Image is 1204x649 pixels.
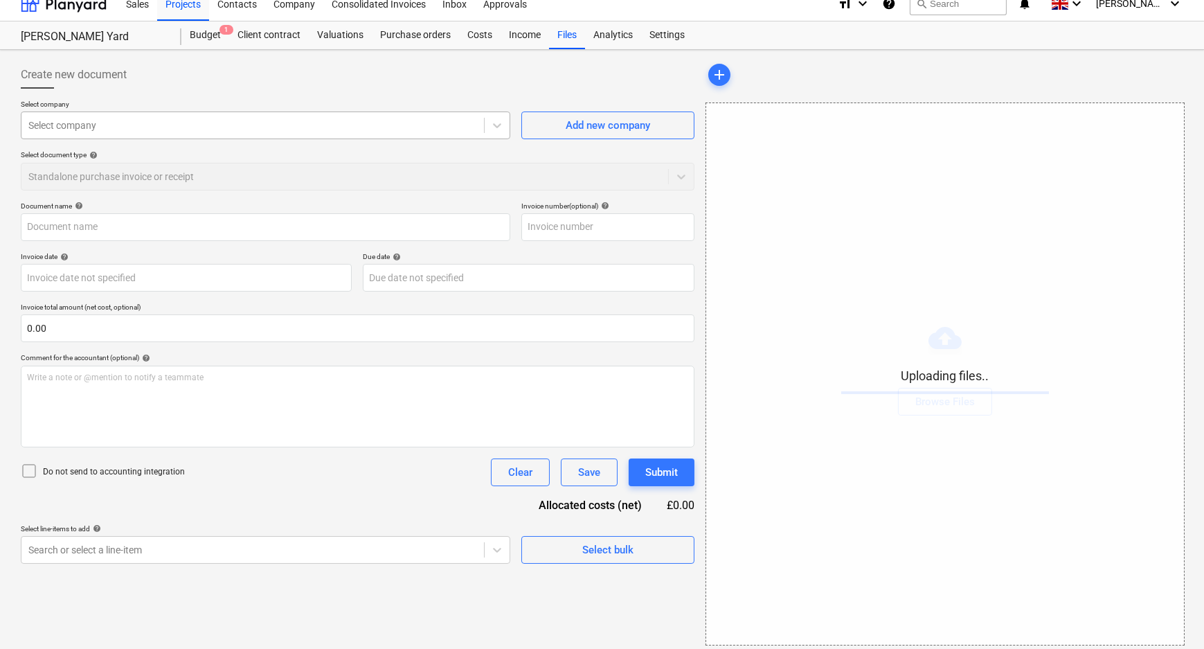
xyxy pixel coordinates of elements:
[309,21,372,49] a: Valuations
[363,252,694,261] div: Due date
[21,303,694,314] p: Invoice total amount (net cost, optional)
[521,213,694,241] input: Invoice number
[21,30,165,44] div: [PERSON_NAME] Yard
[21,314,694,342] input: Invoice total amount (net cost, optional)
[21,202,510,211] div: Document name
[72,202,83,210] span: help
[491,459,550,486] button: Clear
[521,202,694,211] div: Invoice number (optional)
[181,21,229,49] a: Budget1
[21,66,127,83] span: Create new document
[645,463,678,481] div: Submit
[87,151,98,159] span: help
[43,466,185,478] p: Do not send to accounting integration
[521,112,694,139] button: Add new company
[21,524,510,533] div: Select line-items to add
[664,497,694,513] div: £0.00
[841,368,1049,384] p: Uploading files..
[363,264,694,292] input: Due date not specified
[459,21,501,49] a: Costs
[139,354,150,362] span: help
[521,536,694,564] button: Select bulk
[229,21,309,49] a: Client contract
[598,202,609,210] span: help
[629,459,694,486] button: Submit
[514,497,664,513] div: Allocated costs (net)
[21,264,352,292] input: Invoice date not specified
[641,21,693,49] a: Settings
[582,541,634,559] div: Select bulk
[706,103,1185,646] div: Uploading files..Browse Files
[578,463,600,481] div: Save
[21,150,694,159] div: Select document type
[21,353,694,362] div: Comment for the accountant (optional)
[181,21,229,49] div: Budget
[508,463,532,481] div: Clear
[1135,583,1204,649] iframe: Chat Widget
[90,524,101,533] span: help
[219,25,233,35] span: 1
[711,66,728,83] span: add
[21,213,510,241] input: Document name
[549,21,585,49] a: Files
[372,21,459,49] a: Purchase orders
[390,253,401,261] span: help
[21,252,352,261] div: Invoice date
[21,100,510,112] p: Select company
[566,116,650,134] div: Add new company
[57,253,69,261] span: help
[585,21,641,49] a: Analytics
[561,459,618,486] button: Save
[501,21,549,49] a: Income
